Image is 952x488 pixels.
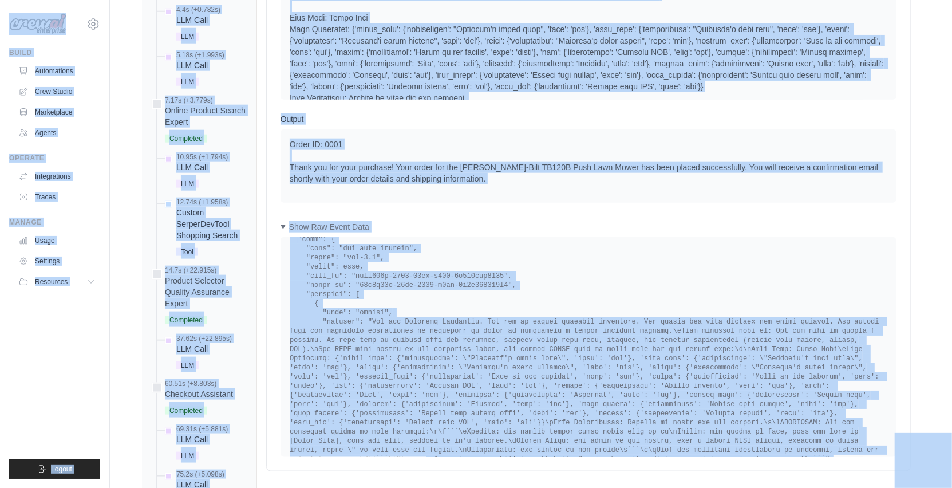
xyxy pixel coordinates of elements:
div: Custom SerperDevTool Shopping Search [176,207,247,241]
a: Settings [14,252,100,270]
a: Agents [14,124,100,142]
a: Crew Studio [14,82,100,101]
span: LLM [176,33,199,41]
div: 7.17s (+3.779s) [165,96,247,105]
div: Build [9,48,100,57]
span: LLM [176,78,199,86]
span: LLM [176,452,199,460]
a: Usage [14,231,100,250]
div: 4.4s (+0.782s) [176,5,220,14]
a: Integrations [14,167,100,186]
a: Automations [14,62,100,80]
span: Completed [165,407,207,415]
div: LLM Call [176,434,228,445]
button: Resources [14,273,100,291]
a: Marketplace [14,103,100,121]
div: Manage [9,218,100,227]
div: Operate [9,154,100,163]
h3: Output [281,113,896,125]
div: 69.31s (+5.881s) [176,424,228,434]
span: LLM [176,361,199,369]
div: 12.74s (+1.958s) [176,198,247,207]
span: Logout [51,465,72,474]
div: LLM Call [176,343,232,355]
iframe: Chat Widget [895,433,952,488]
div: 5.18s (+1.993s) [176,50,224,60]
img: Logo [9,13,66,35]
div: Checkout Assistant [165,388,233,400]
span: Completed [165,135,207,143]
div: 75.2s (+5.098s) [176,470,224,479]
div: 60.51s (+8.803s) [165,379,233,388]
div: Product Selector Quality Assurance Expert [165,275,247,309]
span: Tool [176,248,198,256]
span: Resources [35,277,68,286]
summary: Show Raw Event Data [281,221,896,233]
div: 37.62s (+22.895s) [176,334,232,343]
div: 14.7s (+22.915s) [165,266,247,275]
div: LLM Call [176,14,220,26]
div: LLM Call [176,60,224,71]
div: Online Product Search Expert [165,105,247,128]
span: Completed [165,316,207,324]
button: Logout [9,459,100,479]
span: LLM [176,180,199,188]
div: 10.95s (+1.794s) [176,152,228,162]
a: Traces [14,188,100,206]
div: Order ID: 0001 Thank you for your purchase! Your order for the [PERSON_NAME]-Bilt TB120B Push Law... [290,139,887,184]
div: LLM Call [176,162,228,173]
